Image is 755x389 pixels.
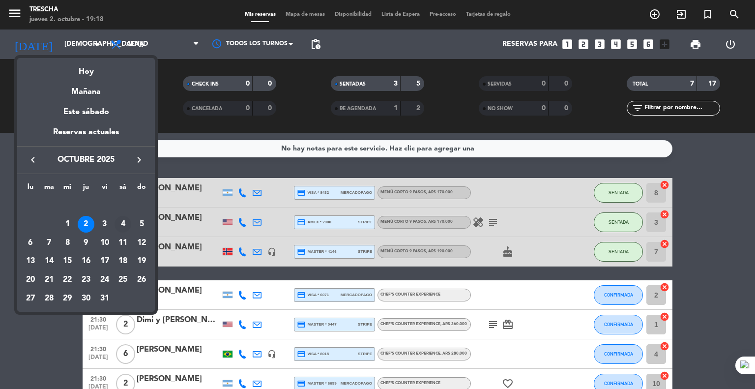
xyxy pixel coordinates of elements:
[78,271,94,288] div: 23
[41,235,58,251] div: 7
[42,153,130,166] span: octubre 2025
[96,290,113,307] div: 31
[21,234,40,252] td: 6 de octubre de 2025
[17,98,155,126] div: Este sábado
[78,216,94,233] div: 2
[58,270,77,289] td: 22 de octubre de 2025
[96,235,113,251] div: 10
[40,289,58,308] td: 28 de octubre de 2025
[114,215,133,234] td: 4 de octubre de 2025
[17,78,155,98] div: Mañana
[59,290,76,307] div: 29
[59,271,76,288] div: 22
[115,253,131,269] div: 18
[59,216,76,233] div: 1
[132,252,151,270] td: 19 de octubre de 2025
[58,289,77,308] td: 29 de octubre de 2025
[77,181,95,197] th: jueves
[17,58,155,78] div: Hoy
[78,235,94,251] div: 9
[115,235,131,251] div: 11
[22,253,39,269] div: 13
[115,216,131,233] div: 4
[21,181,40,197] th: lunes
[114,270,133,289] td: 25 de octubre de 2025
[58,215,77,234] td: 1 de octubre de 2025
[21,270,40,289] td: 20 de octubre de 2025
[114,252,133,270] td: 18 de octubre de 2025
[95,181,114,197] th: viernes
[77,234,95,252] td: 9 de octubre de 2025
[95,234,114,252] td: 10 de octubre de 2025
[58,252,77,270] td: 15 de octubre de 2025
[130,153,148,166] button: keyboard_arrow_right
[132,181,151,197] th: domingo
[78,253,94,269] div: 16
[77,215,95,234] td: 2 de octubre de 2025
[95,215,114,234] td: 3 de octubre de 2025
[132,270,151,289] td: 26 de octubre de 2025
[58,234,77,252] td: 8 de octubre de 2025
[133,271,150,288] div: 26
[96,271,113,288] div: 24
[27,154,39,166] i: keyboard_arrow_left
[59,235,76,251] div: 8
[22,290,39,307] div: 27
[95,289,114,308] td: 31 de octubre de 2025
[133,216,150,233] div: 5
[17,126,155,146] div: Reservas actuales
[40,181,58,197] th: martes
[133,253,150,269] div: 19
[58,181,77,197] th: miércoles
[95,252,114,270] td: 17 de octubre de 2025
[133,154,145,166] i: keyboard_arrow_right
[40,252,58,270] td: 14 de octubre de 2025
[78,290,94,307] div: 30
[22,235,39,251] div: 6
[95,270,114,289] td: 24 de octubre de 2025
[132,215,151,234] td: 5 de octubre de 2025
[41,290,58,307] div: 28
[77,270,95,289] td: 23 de octubre de 2025
[114,181,133,197] th: sábado
[77,252,95,270] td: 16 de octubre de 2025
[22,271,39,288] div: 20
[115,271,131,288] div: 25
[21,252,40,270] td: 13 de octubre de 2025
[133,235,150,251] div: 12
[41,253,58,269] div: 14
[96,216,113,233] div: 3
[40,234,58,252] td: 7 de octubre de 2025
[114,234,133,252] td: 11 de octubre de 2025
[132,234,151,252] td: 12 de octubre de 2025
[24,153,42,166] button: keyboard_arrow_left
[59,253,76,269] div: 15
[21,196,151,215] td: OCT.
[41,271,58,288] div: 21
[40,270,58,289] td: 21 de octubre de 2025
[77,289,95,308] td: 30 de octubre de 2025
[96,253,113,269] div: 17
[21,289,40,308] td: 27 de octubre de 2025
